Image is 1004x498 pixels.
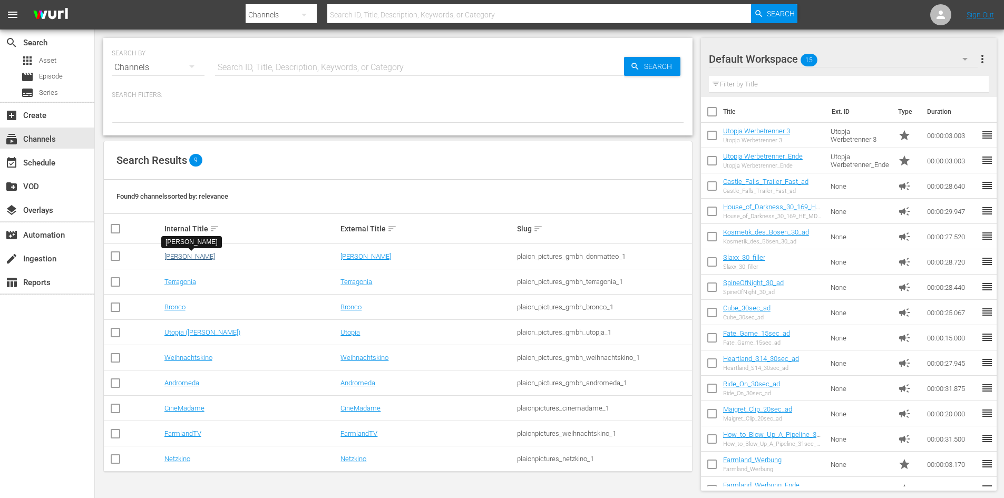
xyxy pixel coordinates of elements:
div: Ride_On_30sec_ad [723,390,780,397]
div: Internal Title [164,222,338,235]
a: Andromeda [340,379,375,387]
span: Ad [898,230,911,243]
a: Sign Out [967,11,994,19]
a: Kosmetik_des_Bösen_30_ad [723,228,809,236]
span: reorder [981,432,993,445]
span: reorder [981,154,993,167]
a: Utopja Werbetrenner_Ende [723,152,803,160]
a: SpineOfNight_30_ad [723,279,784,287]
button: more_vert [976,46,989,72]
span: Search [5,36,18,49]
div: plaion_pictures_gmbh_bronco_1 [517,303,690,311]
span: reorder [981,331,993,344]
span: reorder [981,457,993,470]
span: Asset [39,55,56,66]
td: None [826,401,894,426]
span: VOD [5,180,18,193]
span: Ad [898,180,911,192]
span: Series [21,86,34,99]
a: House_of_Darkness_30_169_HE_MD_Ad [723,203,820,219]
a: Terragonia [340,278,372,286]
span: Promo [898,129,911,142]
a: Slaxx_30_filler [723,253,765,261]
span: Schedule [5,157,18,169]
div: How_to_Blow_Up_A_Pipeline_31sec_ad [723,441,823,447]
a: Fate_Game_15sec_ad [723,329,790,337]
td: 00:00:31.875 [923,376,981,401]
a: FarmlandTV [340,429,377,437]
button: Search [624,57,680,76]
div: [PERSON_NAME] [165,238,218,247]
span: Ingestion [5,252,18,265]
a: Farmland_Werbung [723,456,782,464]
span: Ad [898,407,911,420]
p: Search Filters: [112,91,684,100]
span: sort [533,224,543,233]
a: Farmland_Werbung_Ende [723,481,800,489]
div: plaion_pictures_gmbh_utopja_1 [517,328,690,336]
div: plaionpictures_cinemadame_1 [517,404,690,412]
div: Kosmetik_des_Bösen_30_ad [723,238,809,245]
span: Automation [5,229,18,241]
a: Weihnachtskino [340,354,388,362]
td: 00:00:28.720 [923,249,981,275]
span: Search [767,4,795,23]
span: reorder [981,407,993,419]
td: 00:00:29.947 [923,199,981,224]
div: Channels [112,53,204,82]
td: 00:00:28.640 [923,173,981,199]
span: Promo [898,483,911,496]
th: Ext. ID [825,97,892,126]
a: Andromeda [164,379,199,387]
div: plaionpictures_weihnachtskino_1 [517,429,690,437]
span: 9 [189,154,202,167]
span: sort [387,224,397,233]
a: CineMadame [164,404,204,412]
span: reorder [981,306,993,318]
th: Title [723,97,825,126]
span: Ad [898,256,911,268]
td: None [826,350,894,376]
th: Duration [921,97,984,126]
td: None [826,275,894,300]
div: Heartland_S14_30sec_ad [723,365,799,372]
div: Cube_30sec_ad [723,314,771,321]
div: plaion_pictures_gmbh_andromeda_1 [517,379,690,387]
td: 00:00:15.000 [923,325,981,350]
div: plaion_pictures_gmbh_donmatteo_1 [517,252,690,260]
span: Create [5,109,18,122]
td: 00:00:27.520 [923,224,981,249]
td: 00:00:27.945 [923,350,981,376]
span: reorder [981,204,993,217]
td: 00:00:20.000 [923,401,981,426]
span: Ad [898,357,911,369]
span: Ad [898,331,911,344]
span: Promo [898,154,911,167]
span: more_vert [976,53,989,65]
div: plaionpictures_netzkino_1 [517,455,690,463]
span: sort [210,224,219,233]
span: menu [6,8,19,21]
span: Ad [898,205,911,218]
span: reorder [981,255,993,268]
span: reorder [981,230,993,242]
div: Castle_Falls_Trailer_Fast_ad [723,188,808,194]
a: Utopja ([PERSON_NAME]) [164,328,240,336]
a: [PERSON_NAME] [164,252,215,260]
td: None [826,249,894,275]
span: Series [39,87,58,98]
a: Utopja Werbetrenner 3 [723,127,790,135]
th: Type [892,97,921,126]
td: None [826,173,894,199]
div: Slaxx_30_filler [723,263,765,270]
a: Weihnachtskino [164,354,212,362]
span: Asset [21,54,34,67]
div: Slug [517,222,690,235]
a: Bronco [340,303,362,311]
td: None [826,376,894,401]
td: 00:00:28.440 [923,275,981,300]
span: Promo [898,458,911,471]
span: reorder [981,280,993,293]
td: None [826,300,894,325]
div: Utopja Werbetrenner 3 [723,137,790,144]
